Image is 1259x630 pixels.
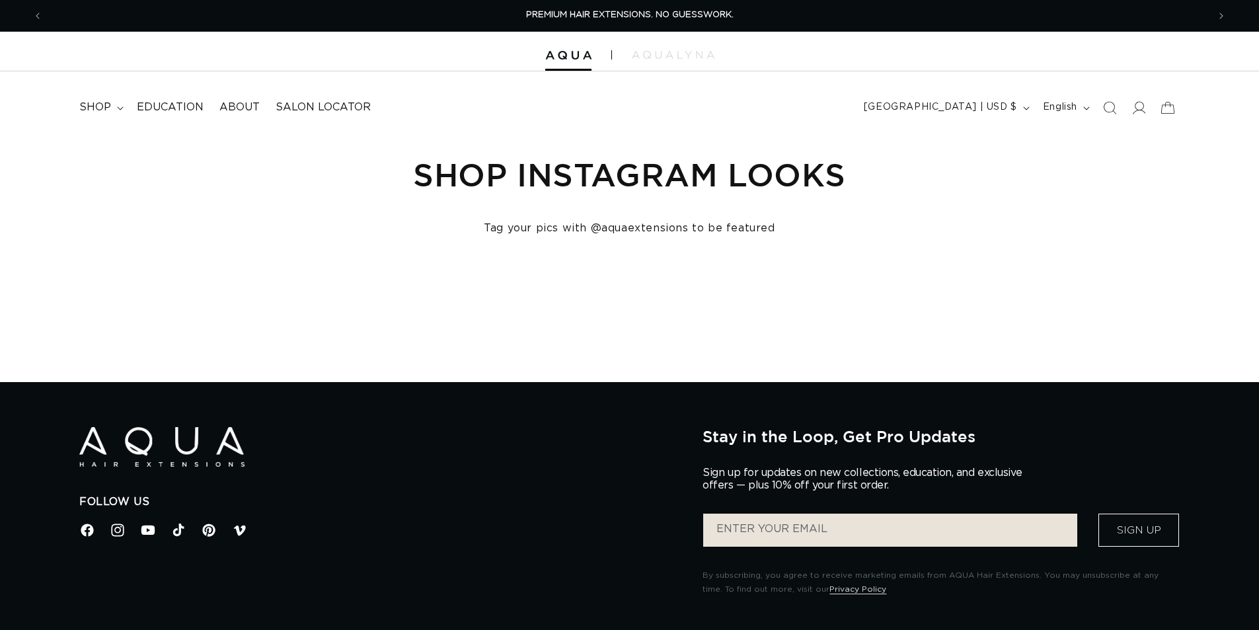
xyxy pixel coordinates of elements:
[79,100,111,114] span: shop
[1095,93,1124,122] summary: Search
[703,467,1033,492] p: Sign up for updates on new collections, education, and exclusive offers — plus 10% off your first...
[1035,95,1095,120] button: English
[864,100,1017,114] span: [GEOGRAPHIC_DATA] | USD $
[79,427,245,467] img: Aqua Hair Extensions
[219,100,260,114] span: About
[1098,514,1179,547] button: Sign Up
[829,585,886,593] a: Privacy Policy
[1207,3,1236,28] button: Next announcement
[79,154,1180,195] h1: Shop Instagram Looks
[129,93,211,122] a: Education
[211,93,268,122] a: About
[1043,100,1077,114] span: English
[703,569,1180,597] p: By subscribing, you agree to receive marketing emails from AQUA Hair Extensions. You may unsubscr...
[268,93,379,122] a: Salon Locator
[71,93,129,122] summary: shop
[526,11,734,19] span: PREMIUM HAIR EXTENSIONS. NO GUESSWORK.
[856,95,1035,120] button: [GEOGRAPHIC_DATA] | USD $
[79,221,1180,235] h4: Tag your pics with @aquaextensions to be featured
[632,51,714,59] img: aqualyna.com
[703,427,1180,446] h2: Stay in the Loop, Get Pro Updates
[23,3,52,28] button: Previous announcement
[79,495,683,509] h2: Follow Us
[703,514,1077,547] input: ENTER YOUR EMAIL
[276,100,371,114] span: Salon Locator
[137,100,204,114] span: Education
[545,51,591,60] img: Aqua Hair Extensions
